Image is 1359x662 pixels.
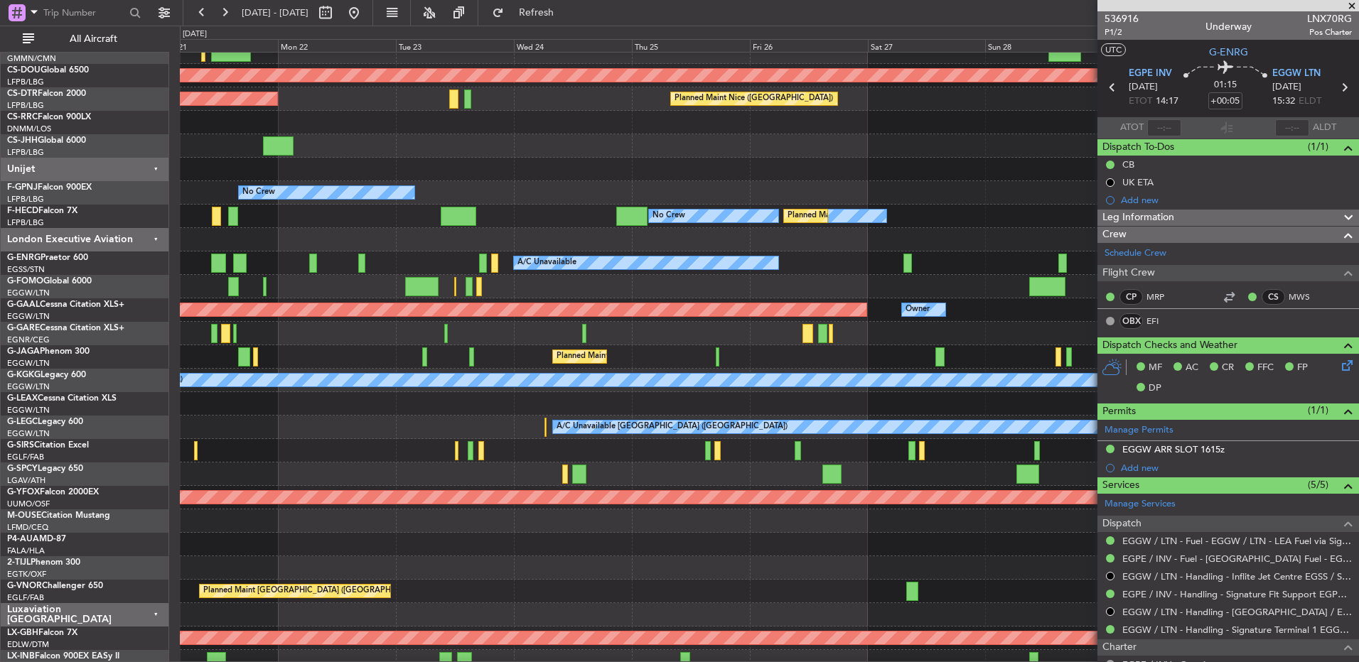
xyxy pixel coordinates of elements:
[1214,78,1237,92] span: 01:15
[1146,291,1178,303] a: MRP
[557,346,780,367] div: Planned Maint [GEOGRAPHIC_DATA] ([GEOGRAPHIC_DATA])
[396,39,514,52] div: Tue 23
[485,1,571,24] button: Refresh
[7,358,50,369] a: EGGW/LTN
[278,39,396,52] div: Mon 22
[1222,361,1234,375] span: CR
[675,88,833,109] div: Planned Maint Nice ([GEOGRAPHIC_DATA])
[1120,121,1144,135] span: ATOT
[7,381,50,392] a: EGGW/LTN
[7,418,83,426] a: G-LEGCLegacy 600
[1289,291,1321,303] a: MWS
[1146,315,1178,327] a: EFI
[1122,570,1352,582] a: EGGW / LTN - Handling - Inflite Jet Centre EGSS / STN
[1262,289,1285,305] div: CS
[1272,67,1321,81] span: EGGW LTN
[1122,588,1352,600] a: EGPE / INV - Handling - Signature Flt Support EGPE / INV
[7,66,41,75] span: CS-DOU
[1297,361,1308,375] span: FP
[7,300,124,309] a: G-GAALCessna Citation XLS+
[1122,606,1352,618] a: EGGW / LTN - Handling - [GEOGRAPHIC_DATA] / EGLF / FAB
[7,207,77,215] a: F-HECDFalcon 7X
[242,6,308,19] span: [DATE] - [DATE]
[7,100,44,111] a: LFPB/LBG
[1272,80,1301,94] span: [DATE]
[7,324,40,332] span: G-GARE
[7,582,103,590] a: G-VNORChallenger 650
[7,89,38,98] span: CS-DTR
[7,639,49,650] a: EDLW/DTM
[7,558,31,567] span: 2-TIJL
[7,405,50,416] a: EGGW/LTN
[7,324,124,332] a: G-GARECessna Citation XLS+
[7,465,38,473] span: G-SPCY
[750,39,868,52] div: Fri 26
[7,535,39,543] span: P4-AUA
[1257,361,1274,375] span: FFC
[652,205,685,227] div: No Crew
[7,475,45,486] a: LGAV/ATH
[7,394,117,403] a: G-LEAXCessna Citation XLS
[1122,535,1352,547] a: EGGW / LTN - Fuel - EGGW / LTN - LEA Fuel via Signature in EGGW
[16,28,154,50] button: All Aircraft
[632,39,750,52] div: Thu 25
[1102,639,1137,656] span: Charter
[7,277,92,286] a: G-FOMOGlobal 6000
[43,2,125,23] input: Trip Number
[7,441,89,450] a: G-SIRSCitation Excel
[1307,11,1352,26] span: LNX70RG
[1102,265,1155,281] span: Flight Crew
[1186,361,1198,375] span: AC
[1119,313,1143,329] div: OBX
[7,499,50,509] a: UUMO/OSF
[7,629,77,637] a: LX-GBHFalcon 7X
[7,347,90,356] a: G-JAGAPhenom 300
[1122,158,1134,170] div: CB
[1105,11,1139,26] span: 536916
[7,488,40,496] span: G-YFOX
[1308,139,1328,154] span: (1/1)
[507,8,566,18] span: Refresh
[7,428,50,439] a: EGGW/LTN
[161,39,279,52] div: Sun 21
[1122,176,1154,188] div: UK ETA
[1129,80,1158,94] span: [DATE]
[7,288,50,298] a: EGGW/LTN
[1119,289,1143,305] div: CP
[7,394,38,403] span: G-LEAX
[1147,119,1181,136] input: --:--
[7,511,41,520] span: M-OUSE
[7,452,44,462] a: EGLF/FAB
[788,205,1011,227] div: Planned Maint [GEOGRAPHIC_DATA] ([GEOGRAPHIC_DATA])
[985,39,1103,52] div: Sun 28
[1299,94,1321,109] span: ELDT
[7,77,44,87] a: LFPB/LBG
[7,254,41,262] span: G-ENRG
[1105,26,1139,38] span: P1/2
[1209,45,1248,60] span: G-ENRG
[517,252,576,273] div: A/C Unavailable
[1121,194,1352,206] div: Add new
[7,535,66,543] a: P4-AUAMD-87
[7,194,44,205] a: LFPB/LBG
[1149,361,1162,375] span: MF
[1313,121,1336,135] span: ALDT
[1129,94,1152,109] span: ETOT
[1308,403,1328,418] span: (1/1)
[1308,477,1328,492] span: (5/5)
[1105,497,1176,511] a: Manage Services
[1122,443,1225,455] div: EGGW ARR SLOT 1615z
[7,569,46,580] a: EGTK/OXF
[1129,67,1172,81] span: EGPE INV
[1122,553,1352,565] a: EGPE / INV - Fuel - [GEOGRAPHIC_DATA] Fuel - EGPE / INV
[1149,381,1161,396] span: DP
[7,465,83,473] a: G-SPCYLegacy 650
[1105,423,1173,438] a: Manage Permits
[7,136,38,145] span: CS-JHH
[7,441,34,450] span: G-SIRS
[1272,94,1295,109] span: 15:32
[7,592,44,603] a: EGLF/FAB
[7,371,86,379] a: G-KGKGLegacy 600
[1105,246,1166,261] a: Schedule Crew
[7,89,86,98] a: CS-DTRFalcon 2000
